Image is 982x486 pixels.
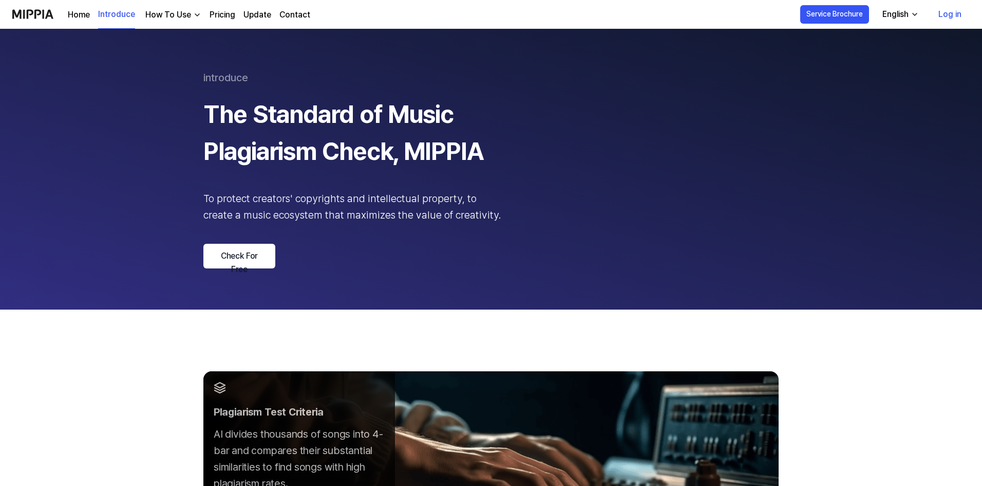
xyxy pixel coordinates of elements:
[98,1,135,29] a: Introduce
[874,4,925,25] button: English
[143,9,193,21] div: How To Use
[210,9,235,21] a: Pricing
[203,70,779,85] div: introduce
[203,190,501,223] div: To protect creators' copyrights and intellectual property, to create a music ecosystem that maxim...
[214,404,385,420] div: Plagiarism Test Criteria
[243,9,271,21] a: Update
[279,9,310,21] a: Contact
[68,9,90,21] a: Home
[203,244,275,268] a: Check For Free
[800,5,869,24] button: Service Brochure
[214,382,226,394] img: layer
[203,96,501,170] div: The Standard of Music Plagiarism Check, MIPPIA
[143,9,201,21] button: How To Use
[193,11,201,19] img: down
[880,8,911,21] div: English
